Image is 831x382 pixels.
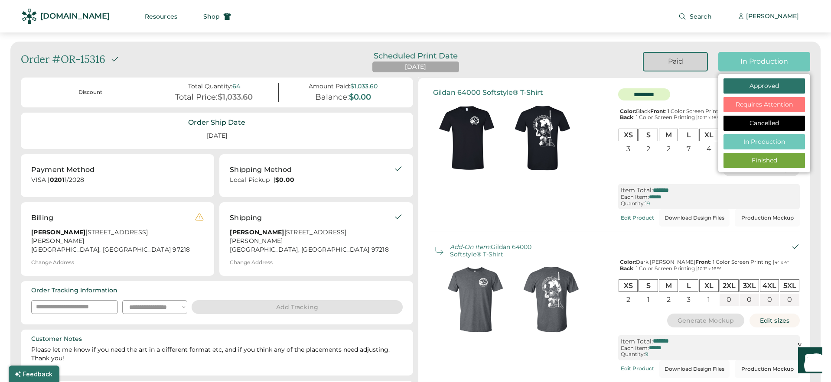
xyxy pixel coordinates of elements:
[309,83,350,90] div: Amount Paid:
[429,100,505,176] img: generate-image
[175,93,218,102] div: Total Price:
[790,343,827,380] iframe: Front Chat
[659,294,678,305] div: 2
[645,351,648,357] div: 9
[196,128,238,144] div: [DATE]
[350,83,378,90] div: $1,033.60
[780,279,799,292] div: 5XL
[667,314,745,327] button: Generate Mockup
[22,9,37,24] img: Rendered Logo - Screens
[621,187,653,194] div: Item Total:
[188,83,232,90] div: Total Quantity:
[679,279,698,292] div: L
[639,143,658,155] div: 2
[450,243,537,258] div: Gildan 64000 Softstyle® T-Shirt
[650,108,665,114] strong: Front
[639,294,658,305] div: 1
[621,194,649,200] div: Each Item:
[230,165,292,175] div: Shipping Method
[750,314,800,327] button: Edit sizes
[735,360,800,378] button: Production Mockup
[659,143,678,155] div: 2
[645,201,650,207] div: 19
[695,259,710,265] strong: Front
[134,8,188,25] button: Resources
[31,335,82,343] div: Customer Notes
[31,213,53,223] div: Billing
[31,228,85,236] strong: [PERSON_NAME]
[679,143,698,155] div: 7
[699,279,719,292] div: XL
[621,215,654,221] div: Edit Product
[188,118,245,127] div: Order Ship Date
[619,294,638,305] div: 2
[740,294,759,305] div: 0
[230,228,284,236] strong: [PERSON_NAME]
[699,294,719,305] div: 1
[618,108,800,121] div: Black : 1 Color Screen Printing | : 1 Color Screen Printing |
[230,213,262,223] div: Shipping
[698,266,721,272] font: 10.1" x 16.9"
[50,176,65,184] strong: 0201
[720,294,739,305] div: 0
[699,143,719,155] div: 4
[659,129,678,141] div: M
[731,138,797,146] div: In Production
[780,294,799,305] div: 0
[620,259,636,265] strong: Color:
[621,366,654,372] div: Edit Product
[720,279,739,292] div: 2XL
[315,93,349,102] div: Balance:
[513,262,589,337] img: generate-image
[731,156,797,165] div: Finished
[31,176,204,187] div: VISA | 1/2028
[230,228,394,254] div: [STREET_ADDRESS][PERSON_NAME] [GEOGRAPHIC_DATA], [GEOGRAPHIC_DATA] 97218
[619,279,638,292] div: XS
[639,129,658,141] div: S
[31,228,195,254] div: [STREET_ADDRESS][PERSON_NAME] [GEOGRAPHIC_DATA], [GEOGRAPHIC_DATA] 97218
[31,165,95,175] div: Payment Method
[775,259,789,265] font: 4" x 4"
[620,265,633,272] strong: Back
[698,115,721,120] font: 10.1" x 16.9"
[731,119,797,128] div: Cancelled
[230,259,273,265] div: Change Address
[620,108,636,114] strong: Color:
[746,12,799,21] div: [PERSON_NAME]
[690,13,712,19] span: Search
[450,243,491,251] em: Add-On Item:
[619,129,638,141] div: XS
[203,13,220,19] span: Shop
[437,262,513,337] img: generate-image
[405,63,426,71] div: [DATE]
[362,52,470,60] div: Scheduled Print Date
[40,11,110,22] div: [DOMAIN_NAME]
[654,57,697,66] div: Paid
[619,143,638,155] div: 3
[230,176,394,185] div: Local Pickup |
[679,129,698,141] div: L
[21,52,105,67] div: Order #OR-15316
[275,176,294,184] strong: $0.00
[731,100,797,109] div: Requires Attention
[31,286,117,295] div: Order Tracking Information
[620,114,633,120] strong: Back
[668,8,722,25] button: Search
[193,8,241,25] button: Shop
[31,259,74,265] div: Change Address
[729,57,800,66] div: In Production
[349,93,371,102] div: $0.00
[760,279,779,292] div: 4XL
[192,300,403,314] button: Add Tracking
[659,279,678,292] div: M
[621,201,645,207] div: Quantity:
[621,351,645,357] div: Quantity:
[731,82,797,91] div: Approved
[433,88,543,97] div: Gildan 64000 Softstyle® T-Shirt
[621,338,653,345] div: Item Total:
[639,279,658,292] div: S
[699,129,719,141] div: XL
[679,294,698,305] div: 3
[735,209,800,227] button: Production Mockup
[740,279,759,292] div: 3XL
